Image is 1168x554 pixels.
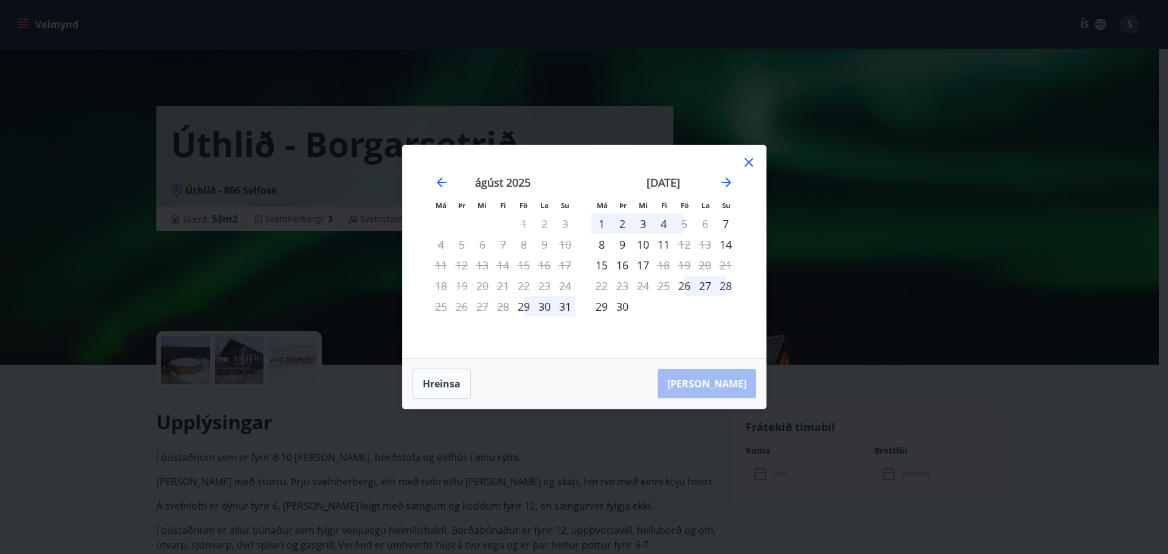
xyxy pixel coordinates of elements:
div: Aðeins innritun í boði [513,296,534,317]
div: Move forward to switch to the next month. [719,175,734,190]
div: 30 [612,296,633,317]
div: Aðeins útritun í boði [674,213,695,234]
div: 15 [591,255,612,275]
div: 27 [695,275,715,296]
td: Choose mánudagur, 1. september 2025 as your check-in date. It’s available. [591,213,612,234]
td: Not available. þriðjudagur, 26. ágúst 2025 [451,296,472,317]
small: Fi [500,201,506,210]
small: Þr [458,201,465,210]
strong: [DATE] [647,175,680,190]
div: 4 [653,213,674,234]
td: Choose miðvikudagur, 3. september 2025 as your check-in date. It’s available. [633,213,653,234]
div: Move backward to switch to the previous month. [434,175,449,190]
td: Choose miðvikudagur, 17. september 2025 as your check-in date. It’s available. [633,255,653,275]
div: Aðeins útritun í boði [674,234,695,255]
td: Not available. föstudagur, 12. september 2025 [674,234,695,255]
div: Aðeins innritun í boði [715,234,736,255]
div: 16 [612,255,633,275]
div: 17 [633,255,653,275]
div: Aðeins útritun í boði [653,255,674,275]
td: Choose fimmtudagur, 11. september 2025 as your check-in date. It’s available. [653,234,674,255]
small: Mi [478,201,487,210]
td: Not available. föstudagur, 15. ágúst 2025 [513,255,534,275]
td: Not available. miðvikudagur, 13. ágúst 2025 [472,255,493,275]
div: Aðeins innritun í boði [674,275,695,296]
td: Not available. fimmtudagur, 25. september 2025 [653,275,674,296]
small: Fö [681,201,689,210]
div: 30 [534,296,555,317]
small: Su [722,201,731,210]
td: Choose sunnudagur, 31. ágúst 2025 as your check-in date. It’s available. [555,296,575,317]
div: 31 [555,296,575,317]
td: Not available. miðvikudagur, 20. ágúst 2025 [472,275,493,296]
div: 2 [612,213,633,234]
td: Choose laugardagur, 27. september 2025 as your check-in date. It’s available. [695,275,715,296]
td: Not available. mánudagur, 11. ágúst 2025 [431,255,451,275]
td: Not available. mánudagur, 22. september 2025 [591,275,612,296]
td: Not available. mánudagur, 25. ágúst 2025 [431,296,451,317]
td: Not available. fimmtudagur, 21. ágúst 2025 [493,275,513,296]
td: Not available. fimmtudagur, 14. ágúst 2025 [493,255,513,275]
td: Not available. þriðjudagur, 5. ágúst 2025 [451,234,472,255]
div: 10 [633,234,653,255]
td: Choose föstudagur, 26. september 2025 as your check-in date. It’s available. [674,275,695,296]
td: Choose fimmtudagur, 4. september 2025 as your check-in date. It’s available. [653,213,674,234]
td: Choose þriðjudagur, 2. september 2025 as your check-in date. It’s available. [612,213,633,234]
div: 3 [633,213,653,234]
td: Not available. sunnudagur, 24. ágúst 2025 [555,275,575,296]
small: Fö [520,201,527,210]
div: 11 [653,234,674,255]
td: Choose mánudagur, 8. september 2025 as your check-in date. It’s available. [591,234,612,255]
td: Not available. föstudagur, 19. september 2025 [674,255,695,275]
td: Not available. miðvikudagur, 24. september 2025 [633,275,653,296]
td: Choose sunnudagur, 7. september 2025 as your check-in date. It’s available. [715,213,736,234]
td: Not available. þriðjudagur, 19. ágúst 2025 [451,275,472,296]
td: Not available. miðvikudagur, 27. ágúst 2025 [472,296,493,317]
td: Not available. föstudagur, 1. ágúst 2025 [513,213,534,234]
td: Not available. laugardagur, 9. ágúst 2025 [534,234,555,255]
td: Not available. miðvikudagur, 6. ágúst 2025 [472,234,493,255]
small: Má [597,201,608,210]
small: Su [561,201,569,210]
td: Choose miðvikudagur, 10. september 2025 as your check-in date. It’s available. [633,234,653,255]
td: Not available. laugardagur, 2. ágúst 2025 [534,213,555,234]
td: Choose laugardagur, 30. ágúst 2025 as your check-in date. It’s available. [534,296,555,317]
td: Choose sunnudagur, 28. september 2025 as your check-in date. It’s available. [715,275,736,296]
td: Choose þriðjudagur, 9. september 2025 as your check-in date. It’s available. [612,234,633,255]
td: Not available. laugardagur, 6. september 2025 [695,213,715,234]
td: Not available. föstudagur, 5. september 2025 [674,213,695,234]
small: Mi [639,201,648,210]
td: Not available. mánudagur, 18. ágúst 2025 [431,275,451,296]
td: Not available. mánudagur, 4. ágúst 2025 [431,234,451,255]
small: La [540,201,549,210]
td: Not available. laugardagur, 20. september 2025 [695,255,715,275]
td: Not available. laugardagur, 16. ágúst 2025 [534,255,555,275]
td: Not available. fimmtudagur, 18. september 2025 [653,255,674,275]
td: Not available. sunnudagur, 17. ágúst 2025 [555,255,575,275]
td: Choose sunnudagur, 14. september 2025 as your check-in date. It’s available. [715,234,736,255]
div: 8 [591,234,612,255]
td: Not available. laugardagur, 23. ágúst 2025 [534,275,555,296]
div: Calendar [417,160,751,344]
small: La [701,201,710,210]
td: Choose þriðjudagur, 30. september 2025 as your check-in date. It’s available. [612,296,633,317]
small: Þr [619,201,627,210]
td: Choose föstudagur, 29. ágúst 2025 as your check-in date. It’s available. [513,296,534,317]
div: Aðeins innritun í boði [715,213,736,234]
td: Not available. sunnudagur, 3. ágúst 2025 [555,213,575,234]
small: Fi [661,201,667,210]
td: Not available. fimmtudagur, 7. ágúst 2025 [493,234,513,255]
small: Má [436,201,447,210]
td: Not available. þriðjudagur, 23. september 2025 [612,275,633,296]
td: Not available. sunnudagur, 21. september 2025 [715,255,736,275]
div: 28 [715,275,736,296]
strong: ágúst 2025 [475,175,530,190]
div: 9 [612,234,633,255]
td: Not available. fimmtudagur, 28. ágúst 2025 [493,296,513,317]
td: Choose mánudagur, 29. september 2025 as your check-in date. It’s available. [591,296,612,317]
td: Not available. laugardagur, 13. september 2025 [695,234,715,255]
div: 1 [591,213,612,234]
td: Choose þriðjudagur, 16. september 2025 as your check-in date. It’s available. [612,255,633,275]
td: Not available. þriðjudagur, 12. ágúst 2025 [451,255,472,275]
div: 29 [591,296,612,317]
